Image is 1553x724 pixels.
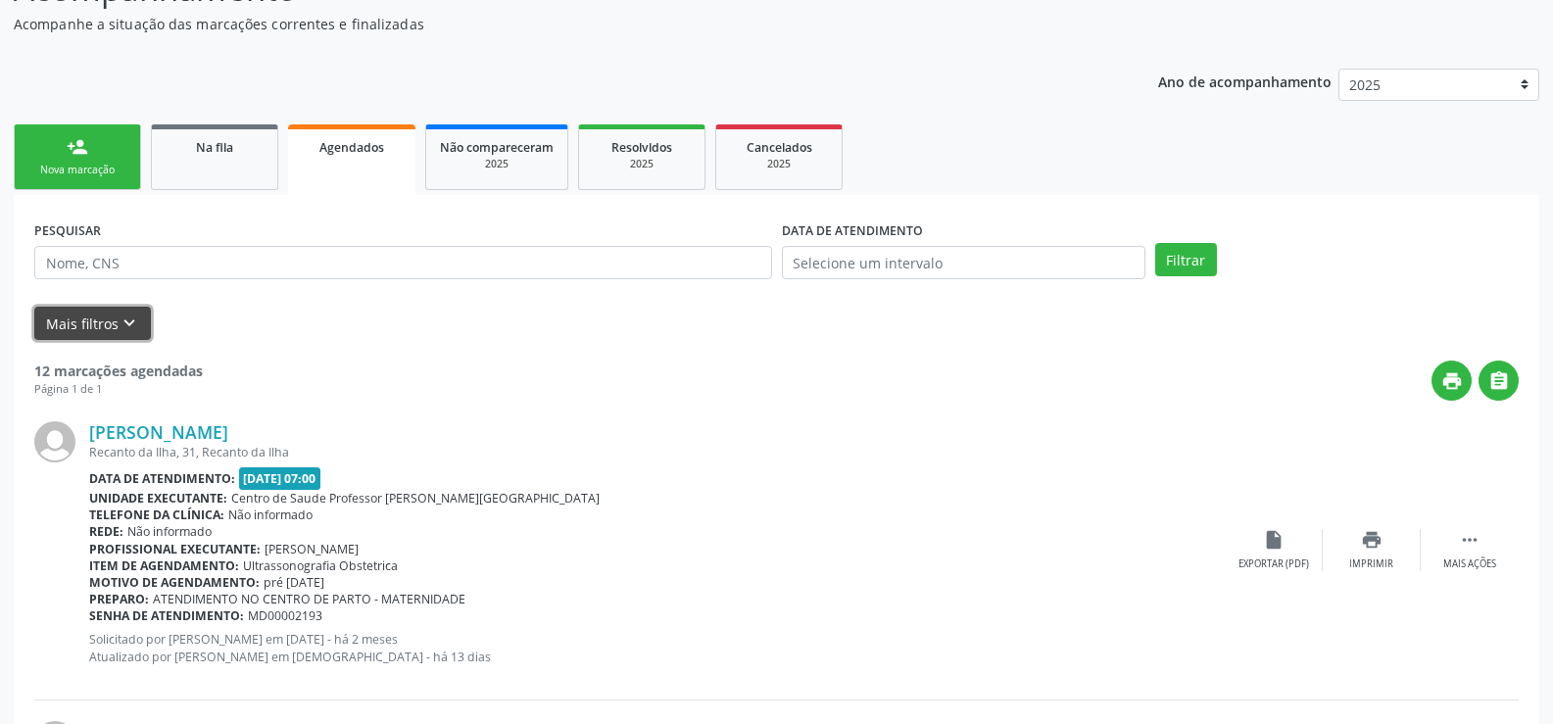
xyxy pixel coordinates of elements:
[440,157,554,171] div: 2025
[1459,529,1480,551] i: 
[89,574,260,591] b: Motivo de agendamento:
[231,490,600,507] span: Centro de Saude Professor [PERSON_NAME][GEOGRAPHIC_DATA]
[1238,557,1309,571] div: Exportar (PDF)
[28,163,126,177] div: Nova marcação
[89,557,239,574] b: Item de agendamento:
[1158,69,1332,93] p: Ano de acompanhamento
[89,421,228,443] a: [PERSON_NAME]
[119,313,140,334] i: keyboard_arrow_down
[1441,370,1463,392] i: print
[1155,243,1217,276] button: Filtrar
[34,246,772,279] input: Nome, CNS
[265,541,359,557] span: [PERSON_NAME]
[34,381,203,398] div: Página 1 de 1
[1361,529,1383,551] i: print
[89,591,149,607] b: Preparo:
[89,631,1225,664] p: Solicitado por [PERSON_NAME] em [DATE] - há 2 meses Atualizado por [PERSON_NAME] em [DEMOGRAPHIC_...
[67,136,88,158] div: person_add
[34,362,203,380] strong: 12 marcações agendadas
[782,216,923,246] label: DATA DE ATENDIMENTO
[196,139,233,156] span: Na fila
[1432,361,1472,401] button: print
[264,574,324,591] span: pré [DATE]
[89,541,261,557] b: Profissional executante:
[319,139,384,156] span: Agendados
[89,490,227,507] b: Unidade executante:
[89,523,123,540] b: Rede:
[34,421,75,462] img: img
[1443,557,1496,571] div: Mais ações
[611,139,672,156] span: Resolvidos
[243,557,398,574] span: Ultrassonografia Obstetrica
[127,523,212,540] span: Não informado
[89,470,235,487] b: Data de atendimento:
[14,14,1082,34] p: Acompanhe a situação das marcações correntes e finalizadas
[440,139,554,156] span: Não compareceram
[89,507,224,523] b: Telefone da clínica:
[747,139,812,156] span: Cancelados
[89,444,1225,460] div: Recanto da Ilha, 31, Recanto da Ilha
[34,307,151,341] button: Mais filtroskeyboard_arrow_down
[248,607,322,624] span: MD00002193
[153,591,465,607] span: ATENDIMENTO NO CENTRO DE PARTO - MATERNIDADE
[89,607,244,624] b: Senha de atendimento:
[1349,557,1393,571] div: Imprimir
[730,157,828,171] div: 2025
[593,157,691,171] div: 2025
[1479,361,1519,401] button: 
[34,216,101,246] label: PESQUISAR
[239,467,321,490] span: [DATE] 07:00
[782,246,1145,279] input: Selecione um intervalo
[228,507,313,523] span: Não informado
[1488,370,1510,392] i: 
[1263,529,1285,551] i: insert_drive_file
